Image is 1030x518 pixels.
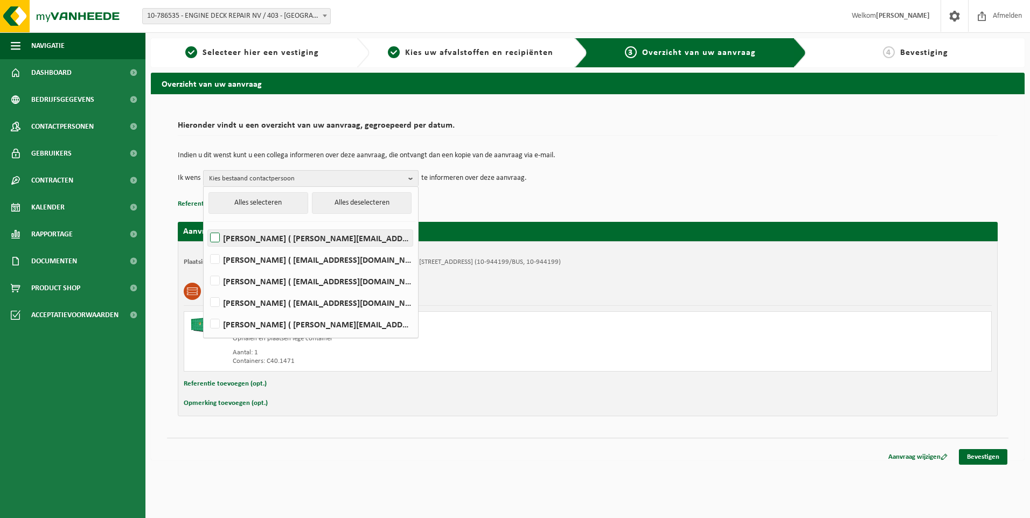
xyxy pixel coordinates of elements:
[876,12,930,20] strong: [PERSON_NAME]
[190,317,222,333] img: HK-XC-40-GN-00.png
[31,221,73,248] span: Rapportage
[31,140,72,167] span: Gebruikers
[183,227,264,236] strong: Aanvraag voor [DATE]
[208,230,413,246] label: [PERSON_NAME] ( [PERSON_NAME][EMAIL_ADDRESS][PERSON_NAME][DOMAIN_NAME] )
[375,46,567,59] a: 2Kies uw afvalstoffen en recipiënten
[143,9,330,24] span: 10-786535 - ENGINE DECK REPAIR NV / 403 - ANTWERPEN
[203,170,419,186] button: Kies bestaand contactpersoon
[178,197,261,211] button: Referentie toevoegen (opt.)
[31,86,94,113] span: Bedrijfsgegevens
[178,121,998,136] h2: Hieronder vindt u een overzicht van uw aanvraag, gegroepeerd per datum.
[388,46,400,58] span: 2
[959,449,1007,465] a: Bevestigen
[233,357,631,366] div: Containers: C40.1471
[208,316,413,332] label: [PERSON_NAME] ( [PERSON_NAME][EMAIL_ADDRESS][DOMAIN_NAME] )
[31,32,65,59] span: Navigatie
[208,192,308,214] button: Alles selecteren
[178,170,200,186] p: Ik wens
[883,46,895,58] span: 4
[233,334,631,343] div: Ophalen en plaatsen lege container
[151,73,1025,94] h2: Overzicht van uw aanvraag
[31,248,77,275] span: Documenten
[31,59,72,86] span: Dashboard
[31,302,119,328] span: Acceptatievoorwaarden
[184,258,231,265] strong: Plaatsingsadres:
[208,251,413,268] label: [PERSON_NAME] ( [EMAIL_ADDRESS][DOMAIN_NAME] )
[233,348,631,357] div: Aantal: 1
[156,46,348,59] a: 1Selecteer hier een vestiging
[203,48,319,57] span: Selecteer hier een vestiging
[31,194,65,221] span: Kalender
[208,273,413,289] label: [PERSON_NAME] ( [EMAIL_ADDRESS][DOMAIN_NAME] )
[421,170,527,186] p: te informeren over deze aanvraag.
[880,449,956,465] a: Aanvraag wijzigen
[184,377,267,391] button: Referentie toevoegen (opt.)
[31,167,73,194] span: Contracten
[625,46,637,58] span: 3
[185,46,197,58] span: 1
[142,8,331,24] span: 10-786535 - ENGINE DECK REPAIR NV / 403 - ANTWERPEN
[184,396,268,410] button: Opmerking toevoegen (opt.)
[31,113,94,140] span: Contactpersonen
[900,48,948,57] span: Bevestiging
[405,48,553,57] span: Kies uw afvalstoffen en recipiënten
[178,152,998,159] p: Indien u dit wenst kunt u een collega informeren over deze aanvraag, die ontvangt dan een kopie v...
[31,275,80,302] span: Product Shop
[312,192,412,214] button: Alles deselecteren
[209,171,404,187] span: Kies bestaand contactpersoon
[642,48,756,57] span: Overzicht van uw aanvraag
[208,295,413,311] label: [PERSON_NAME] ( [EMAIL_ADDRESS][DOMAIN_NAME] )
